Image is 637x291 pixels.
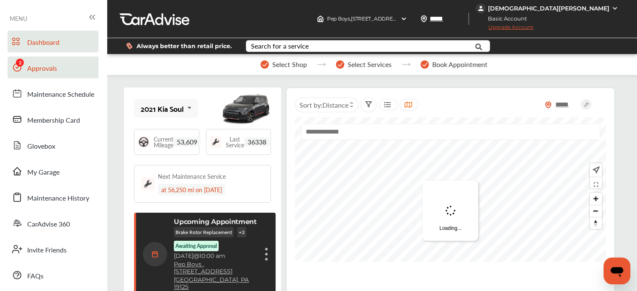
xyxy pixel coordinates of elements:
span: Current Mileage [154,136,173,148]
img: stepper-checkmark.b5569197.svg [420,60,429,69]
span: Membership Card [27,115,80,126]
a: CarAdvise 360 [8,212,98,234]
img: maintenance_logo [141,177,155,191]
p: Awaiting Approval [175,242,217,250]
span: Maintenance History [27,193,89,204]
a: Approvals [8,57,98,78]
span: Glovebox [27,141,55,152]
span: 10:00 am [199,252,225,260]
p: + 3 [237,227,246,237]
a: Pep Boys ,[STREET_ADDRESS] [174,261,257,275]
img: recenter.ce011a49.svg [591,165,600,175]
a: FAQs [8,264,98,286]
div: Loading... [423,180,478,241]
span: Upgrade Account [476,24,534,34]
div: 2021 Kia Soul [141,104,184,113]
div: [DEMOGRAPHIC_DATA][PERSON_NAME] [488,5,609,12]
img: header-home-logo.8d720a4f.svg [317,15,324,22]
a: Glovebox [8,134,98,156]
a: Membership Card [8,108,98,130]
a: My Garage [8,160,98,182]
p: Brake Rotor Replacement [174,227,234,237]
span: Pep Boys , [STREET_ADDRESS] [GEOGRAPHIC_DATA] , PA 19125 [327,15,476,22]
img: header-down-arrow.9dd2ce7d.svg [400,15,407,22]
span: Select Services [348,61,392,68]
button: Zoom in [590,193,602,205]
img: calendar-icon.35d1de04.svg [143,242,167,266]
span: CarAdvise 360 [27,219,70,230]
img: maintenance_logo [210,136,222,148]
img: stepper-checkmark.b5569197.svg [260,60,269,69]
img: stepper-arrow.e24c07c6.svg [402,63,410,66]
div: Next Maintenance Service [158,172,226,180]
span: Select Shop [272,61,307,68]
img: mobile_14462_st0640_046.jpg [221,90,271,127]
a: Maintenance History [8,186,98,208]
img: location_vector_orange.38f05af8.svg [545,101,552,108]
span: [DATE] [174,252,193,260]
button: Reset bearing to north [590,217,602,229]
img: stepper-arrow.e24c07c6.svg [317,63,326,66]
a: Dashboard [8,31,98,52]
span: 53,609 [173,137,201,147]
div: at 56,250 mi on [DATE] [158,184,225,196]
span: My Garage [27,167,59,178]
span: Basic Account [477,14,533,23]
a: [GEOGRAPHIC_DATA], PA 19125 [174,276,257,291]
button: Zoom out [590,205,602,217]
img: WGsFRI8htEPBVLJbROoPRyZpYNWhNONpIPPETTm6eUC0GeLEiAAAAAElFTkSuQmCC [611,5,618,12]
span: Approvals [27,63,57,74]
span: MENU [10,15,27,22]
span: 36338 [244,137,270,147]
div: Search for a service [251,43,309,49]
img: steering_logo [138,136,150,148]
span: Book Appointment [432,61,487,68]
iframe: Button to launch messaging window [603,258,630,284]
span: @ [193,252,199,260]
span: Sort by : [299,100,348,110]
span: Last Service [226,136,244,148]
canvas: Map [295,117,606,262]
span: Maintenance Schedule [27,89,94,100]
img: location_vector.a44bc228.svg [420,15,427,22]
img: jVpblrzwTbfkPYzPPzSLxeg0AAAAASUVORK5CYII= [476,3,486,13]
a: Maintenance Schedule [8,82,98,104]
img: header-divider.bc55588e.svg [468,13,469,25]
a: Invite Friends [8,238,98,260]
span: Invite Friends [27,245,67,256]
img: stepper-checkmark.b5569197.svg [336,60,344,69]
p: Upcoming Appointment [174,218,257,226]
span: Distance [322,100,348,110]
span: Always better than retail price. [137,43,232,49]
span: FAQs [27,271,44,282]
img: dollor_label_vector.a70140d1.svg [126,42,132,49]
span: Dashboard [27,37,59,48]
